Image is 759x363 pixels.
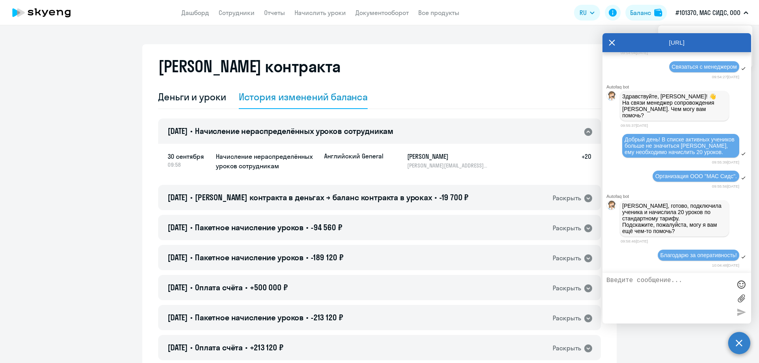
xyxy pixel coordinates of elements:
div: Раскрыть [553,343,581,353]
span: 09:58 [168,161,210,168]
p: [PERSON_NAME], готово, подключила ученика и начислила 20 уроков по стандартному тарифу. Подскажит... [622,203,727,234]
span: • [190,312,193,322]
span: -189 120 ₽ [311,252,344,262]
label: Лимит 10 файлов [735,292,747,304]
span: • [245,282,247,292]
span: Оплата счёта [195,342,243,352]
p: [PERSON_NAME][EMAIL_ADDRESS][DOMAIN_NAME] [407,162,489,169]
time: 09:54:04[DATE] [621,51,648,55]
h2: [PERSON_NAME] контракта [158,57,341,76]
img: bot avatar [607,91,617,103]
span: Пакетное начисление уроков [195,312,304,322]
div: История изменений баланса [239,90,368,103]
button: Балансbalance [625,5,667,21]
span: Добрый день! В списке активных учеников больше не значиться [PERSON_NAME], ему необходимо начисли... [625,136,736,155]
span: • [190,192,193,202]
span: [DATE] [168,342,188,352]
a: Отчеты [264,9,285,17]
div: Баланс [630,8,651,17]
span: • [434,192,437,202]
span: [PERSON_NAME] контракта в деньгах → баланс контракта в уроках [195,192,432,202]
span: • [306,252,308,262]
span: [DATE] [168,126,188,136]
span: [DATE] [168,192,188,202]
h5: Начисление нераспределённых уроков сотрудникам [216,152,318,171]
span: [DATE] [168,312,188,322]
p: #101370, МАС СИДС, ООО [676,8,740,17]
span: -213 120 ₽ [311,312,343,322]
p: Английский General [324,152,383,160]
span: Пакетное начисление уроков [195,252,304,262]
span: • [245,342,247,352]
a: Все продукты [418,9,459,17]
ul: RU [658,25,752,68]
span: Благодарю за оперативность! [660,252,737,258]
span: +500 000 ₽ [250,282,288,292]
button: #101370, МАС СИДС, ООО [672,3,752,22]
a: Документооборот [355,9,409,17]
span: Организация ООО "МАС Сидс". [655,173,737,179]
a: Дашборд [181,9,209,17]
p: Здравствуйте, [PERSON_NAME]! 👋 [622,93,727,100]
div: Раскрыть [553,313,581,323]
h5: [PERSON_NAME] [407,152,489,161]
h5: +20 [566,152,591,169]
div: Раскрыть [553,223,581,233]
time: 09:58:46[DATE] [621,239,648,243]
span: Начисление нераспределённых уроков сотрудникам [195,126,393,136]
span: Оплата счёта [195,282,243,292]
div: Раскрыть [553,193,581,203]
span: -94 560 ₽ [311,222,342,232]
span: Пакетное начисление уроков [195,222,304,232]
time: 09:55:39[DATE] [712,160,739,164]
span: • [190,252,193,262]
img: balance [654,9,662,17]
time: 10:04:48[DATE] [712,263,739,267]
div: Autofaq bot [606,194,751,199]
span: [DATE] [168,252,188,262]
time: 09:55:37[DATE] [621,123,648,128]
div: Деньги и уроки [158,90,226,103]
span: Связаться с менеджером [672,64,737,70]
div: Раскрыть [553,253,581,263]
span: -19 700 ₽ [439,192,469,202]
a: Начислить уроки [295,9,346,17]
span: • [190,222,193,232]
button: RU [574,5,600,21]
span: • [306,222,308,232]
span: 30 сентября [168,152,210,161]
time: 09:55:56[DATE] [712,184,739,188]
div: Autofaq bot [606,85,751,89]
span: [DATE] [168,222,188,232]
time: 09:54:27[DATE] [712,75,739,79]
span: • [190,282,193,292]
div: Раскрыть [553,283,581,293]
span: RU [580,8,587,17]
img: bot avatar [607,201,617,212]
span: +213 120 ₽ [250,342,283,352]
span: • [190,126,193,136]
span: • [190,342,193,352]
p: На связи менеджер сопровождения [PERSON_NAME]. Чем могу вам помочь? [622,100,727,118]
a: Сотрудники [219,9,255,17]
span: • [306,312,308,322]
span: [DATE] [168,282,188,292]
